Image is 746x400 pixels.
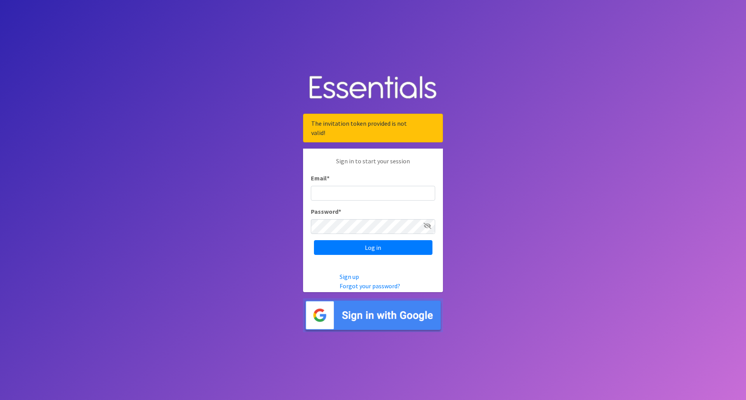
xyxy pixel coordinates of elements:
label: Email [311,173,329,183]
div: The invitation token provided is not valid! [303,114,443,142]
img: Human Essentials [303,68,443,108]
label: Password [311,207,341,216]
a: Forgot your password? [340,282,400,290]
img: Sign in with Google [303,298,443,332]
a: Sign up [340,273,359,281]
input: Log in [314,240,432,255]
abbr: required [327,174,329,182]
p: Sign in to start your session [311,156,435,173]
abbr: required [338,208,341,215]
